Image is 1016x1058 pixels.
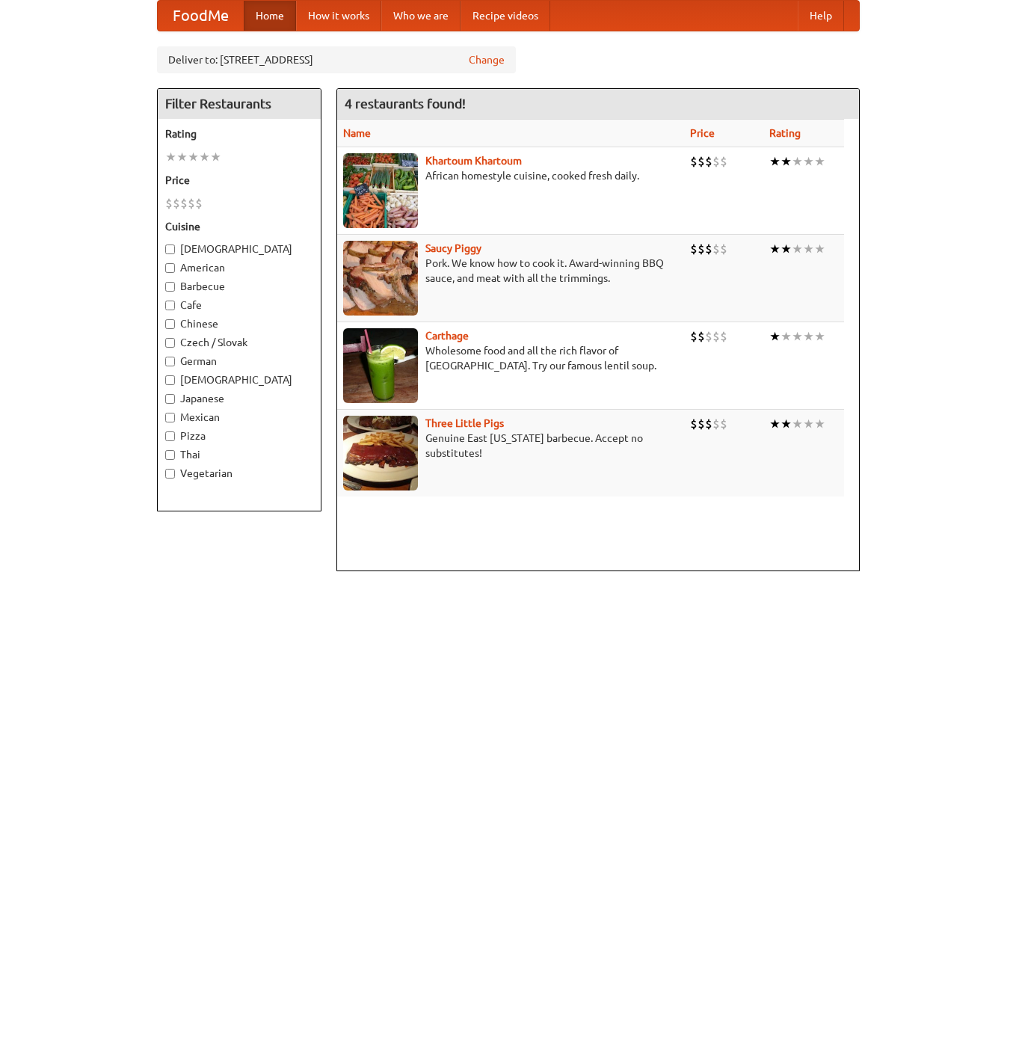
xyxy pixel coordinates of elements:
[705,416,712,432] li: $
[165,319,175,329] input: Chinese
[769,153,781,170] li: ★
[792,241,803,257] li: ★
[165,279,313,294] label: Barbecue
[165,466,313,481] label: Vegetarian
[814,416,825,432] li: ★
[781,153,792,170] li: ★
[690,153,698,170] li: $
[165,242,313,256] label: [DEMOGRAPHIC_DATA]
[690,328,698,345] li: $
[165,335,313,350] label: Czech / Slovak
[792,416,803,432] li: ★
[343,416,418,490] img: littlepigs.jpg
[165,173,313,188] h5: Price
[165,316,313,331] label: Chinese
[814,328,825,345] li: ★
[210,149,221,165] li: ★
[343,241,418,316] img: saucy.jpg
[698,241,705,257] li: $
[165,357,175,366] input: German
[814,153,825,170] li: ★
[769,328,781,345] li: ★
[343,431,678,461] p: Genuine East [US_STATE] barbecue. Accept no substitutes!
[803,241,814,257] li: ★
[705,241,712,257] li: $
[803,416,814,432] li: ★
[425,155,522,167] a: Khartoum Khartoum
[165,282,175,292] input: Barbecue
[705,328,712,345] li: $
[345,96,466,111] ng-pluralize: 4 restaurants found!
[814,241,825,257] li: ★
[165,372,313,387] label: [DEMOGRAPHIC_DATA]
[720,328,727,345] li: $
[343,153,418,228] img: khartoum.jpg
[425,330,469,342] a: Carthage
[781,416,792,432] li: ★
[712,328,720,345] li: $
[769,241,781,257] li: ★
[803,153,814,170] li: ★
[180,195,188,212] li: $
[165,447,313,462] label: Thai
[165,195,173,212] li: $
[165,450,175,460] input: Thai
[165,338,175,348] input: Czech / Slovak
[165,263,175,273] input: American
[712,416,720,432] li: $
[712,241,720,257] li: $
[698,153,705,170] li: $
[165,244,175,254] input: [DEMOGRAPHIC_DATA]
[165,428,313,443] label: Pizza
[781,328,792,345] li: ★
[188,149,199,165] li: ★
[720,416,727,432] li: $
[176,149,188,165] li: ★
[425,417,504,429] a: Three Little Pigs
[165,260,313,275] label: American
[165,149,176,165] li: ★
[792,328,803,345] li: ★
[296,1,381,31] a: How it works
[698,416,705,432] li: $
[199,149,210,165] li: ★
[425,242,481,254] a: Saucy Piggy
[165,126,313,141] h5: Rating
[165,410,313,425] label: Mexican
[769,127,801,139] a: Rating
[165,301,175,310] input: Cafe
[343,168,678,183] p: African homestyle cuisine, cooked fresh daily.
[165,391,313,406] label: Japanese
[188,195,195,212] li: $
[244,1,296,31] a: Home
[343,328,418,403] img: carthage.jpg
[195,195,203,212] li: $
[165,298,313,313] label: Cafe
[461,1,550,31] a: Recipe videos
[720,241,727,257] li: $
[690,416,698,432] li: $
[803,328,814,345] li: ★
[343,343,678,373] p: Wholesome food and all the rich flavor of [GEOGRAPHIC_DATA]. Try our famous lentil soup.
[720,153,727,170] li: $
[690,241,698,257] li: $
[705,153,712,170] li: $
[157,46,516,73] div: Deliver to: [STREET_ADDRESS]
[173,195,180,212] li: $
[165,469,175,479] input: Vegetarian
[781,241,792,257] li: ★
[165,219,313,234] h5: Cuisine
[158,89,321,119] h4: Filter Restaurants
[165,375,175,385] input: [DEMOGRAPHIC_DATA]
[712,153,720,170] li: $
[165,413,175,422] input: Mexican
[165,431,175,441] input: Pizza
[798,1,844,31] a: Help
[769,416,781,432] li: ★
[792,153,803,170] li: ★
[381,1,461,31] a: Who we are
